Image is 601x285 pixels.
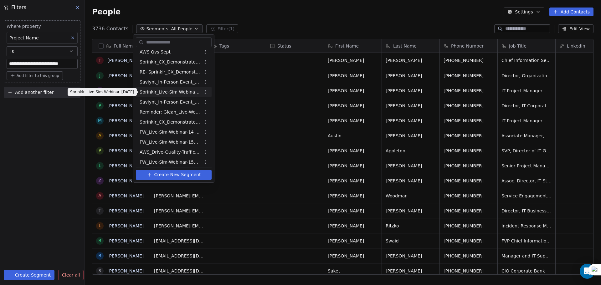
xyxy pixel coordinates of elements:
span: Reminder: Glean_Live-Webinar_23rdSept'25 [140,109,201,115]
span: AWS Qvs Sept [140,49,171,55]
span: FW_Live-Sim-Webinar-15Oct'25-NA [140,159,201,165]
span: Sprinklr_CX_Demonstrate_Reg_Drive_[DATE] [140,119,201,125]
span: FW_Live-Sim-Webinar-15Oct'25-EU [140,139,201,145]
span: Sprinklr_CX_Demonstrate_Reg_Drive_[DATE] [140,59,201,65]
p: Sprinklr_Live-Sim Webinar_[DATE] [70,89,134,94]
span: RE- Sprinklr_CX_Demonstrate_Reg_Drive_[DATE] [140,69,201,75]
span: Sprinklr_Live-Sim Webinar_[DATE] [140,89,201,95]
span: Saviynt_In-Person Event_Sept & [DATE] ([GEOGRAPHIC_DATA]) [140,79,201,85]
button: Create New Segment [136,170,212,180]
span: FW_Live-Sim-Webinar-14 Oct'25-NA [140,129,201,135]
span: AWS_Drive-Quality-Traffic_5thOct'25 [140,149,201,155]
span: Saviynt_In-Person Event_Sept & [DATE] ([GEOGRAPHIC_DATA]) [140,99,201,105]
span: Create New Segment [154,171,201,178]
